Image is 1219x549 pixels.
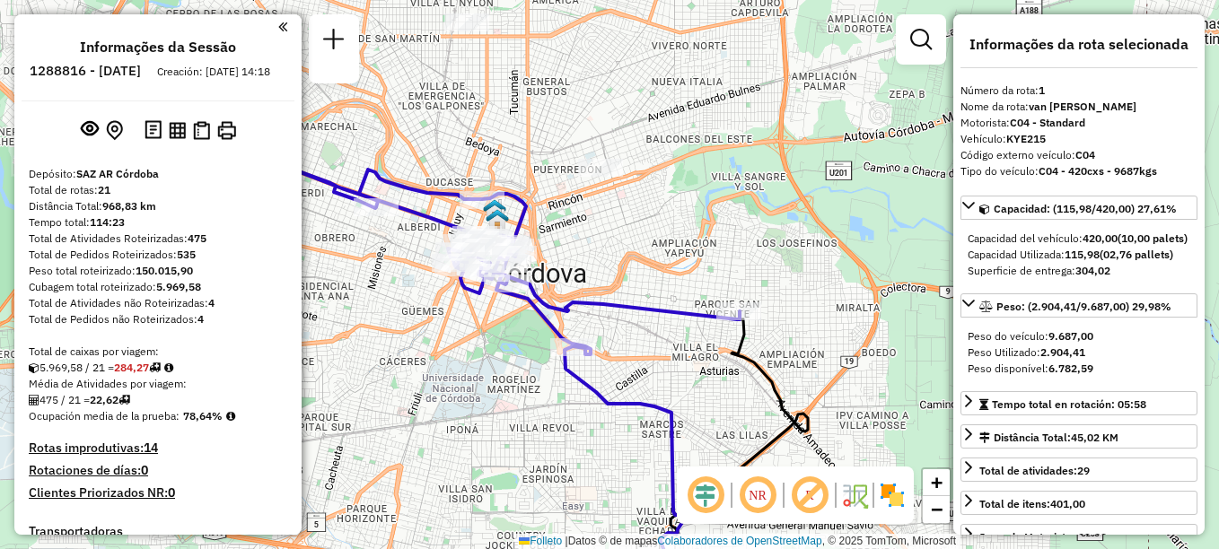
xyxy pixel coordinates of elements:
[141,117,165,144] button: Logs desbloquear sessão
[923,496,950,523] a: Alejar
[1065,248,1100,261] strong: 115,98
[996,300,1171,313] span: Peso: (2.904,41/9.687,00) 29,98%
[208,296,215,309] strong: 4
[931,498,943,520] span: −
[960,321,1197,384] div: Peso: (2.904,41/9.687,00) 29,98%
[960,36,1197,53] h4: Informações da rota selecionada
[226,411,235,422] em: Média calculada utilizando a maior ocupação (%Peso ou %Cubagem) de cada rota da sessão. Rotas cro...
[566,535,568,547] span: |
[29,409,180,423] span: Ocupación media de la prueba:
[29,376,287,392] div: Média de Atividades por viagem:
[98,183,110,196] strong: 21
[183,409,223,423] strong: 78,64%
[840,481,869,510] img: Fluxo de ruas
[188,231,206,245] strong: 475
[1071,431,1118,444] span: 45,02 KM
[960,196,1197,220] a: Capacidad: (115,98/420,00) 27,61%
[1048,329,1093,343] strong: 9.687,00
[197,312,204,326] strong: 4
[29,198,287,214] div: Distância Total:
[39,361,149,374] font: 5.969,58 / 21 =
[960,116,1085,129] font: Motorista:
[29,311,287,327] div: Total de Pedidos não Roteirizados:
[77,116,102,144] button: Exibir sessão original
[189,118,214,144] button: Visualizar Romaneio
[1100,248,1173,261] strong: (02,76 pallets)
[102,199,156,213] strong: 968,83 km
[578,159,623,177] div: Atividade não roteirizada - luis rojas
[968,248,1173,261] font: Capacidad Utilizada:
[1039,164,1157,178] strong: C04 - 420cxs - 9687kgs
[483,198,506,222] img: UDC Cordoba
[90,393,118,406] strong: 22,62
[514,534,960,549] div: Datos © de mapas , © 2025 TomTom, Microsoft
[156,280,201,293] strong: 5.969,58
[168,484,175,501] strong: 0
[1040,345,1085,359] strong: 2.904,41
[1010,116,1085,129] strong: C04 - Standard
[968,329,1093,343] span: Peso do veículo:
[80,39,236,56] h4: Informações da Sessão
[960,491,1197,515] a: Total de itens:401,00
[29,440,287,456] h4: Rotas improdutivas:
[992,397,1146,411] span: Tempo total en rotación: 05:58
[114,361,149,374] strong: 284,27
[141,462,148,478] strong: 0
[29,166,287,182] div: Depósito:
[1048,362,1093,375] strong: 6.782,59
[960,132,1046,145] font: Vehículo:
[29,295,287,311] div: Total de Atividades não Roteirizadas:
[150,64,277,80] div: Creación: [DATE] 14:18
[1118,231,1188,245] strong: (10,00 palets)
[1075,148,1095,161] strong: C04
[657,535,821,547] a: Colaboradores de OpenStreetMap
[29,214,287,231] div: Tempo total:
[1039,83,1045,97] strong: 1
[960,391,1197,415] a: Tempo total en rotación: 05:58
[29,182,287,198] div: Total de rotas:
[1077,464,1090,477] strong: 29
[788,474,831,517] span: Exibir rótulo
[960,524,1197,548] a: Jornada Motorista: 09:00
[149,362,161,373] i: Total de rotas
[29,344,287,360] div: Total de caixas por viagem:
[177,248,196,261] strong: 535
[29,463,287,478] h4: Rotaciones de días:
[684,474,727,517] span: Ocultar deslocamento
[968,231,1188,245] font: Capacidad del vehículo:
[102,117,127,144] button: Centralizar mapa no depósito ou ponto de apoio
[29,279,287,295] div: Cubagem total roteirizado:
[1083,231,1118,245] strong: 420,00
[968,345,1085,359] font: Peso Utilizado:
[903,22,939,57] a: Exibir filtros
[994,202,1177,215] span: Capacidad: (115,98/420,00) 27,61%
[968,361,1190,377] div: Peso disponível:
[968,263,1190,279] div: Superficie de entrega:
[214,118,240,144] button: Imprimir Rotas
[519,535,562,547] a: Folleto
[979,496,1085,512] div: Total de itens:
[878,481,907,510] img: Exibir/Ocultar setores
[90,215,125,229] strong: 114:23
[736,474,779,517] span: Ocultar NR
[164,362,173,373] i: Meta Caixas/viagem: 325,98 Diferença: -41,71
[136,264,193,277] strong: 150.015,90
[931,471,943,493] span: +
[1050,497,1085,510] strong: 401,00
[29,395,39,405] i: Total de Atividades
[76,167,159,180] strong: SAZ AR Córdoba
[1029,100,1136,113] strong: van [PERSON_NAME]
[994,431,1118,444] font: Distância Total:
[960,83,1197,99] div: Número da rota:
[960,424,1197,449] a: Distância Total:45,02 KM
[29,247,287,263] div: Total de Pedidos Roteirizados:
[165,118,189,142] button: Visualizar relatório de Roteirização
[144,440,158,456] strong: 14
[278,16,287,37] a: Clique aqui para minimizar o painel
[960,293,1197,318] a: Peso: (2.904,41/9.687,00) 29,98%
[30,63,141,79] h6: 1288816 - [DATE]
[29,485,287,501] h4: Clientes Priorizados NR:
[39,393,118,406] font: 475 / 21 =
[1075,264,1110,277] strong: 304,02
[1006,132,1046,145] strong: KYE215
